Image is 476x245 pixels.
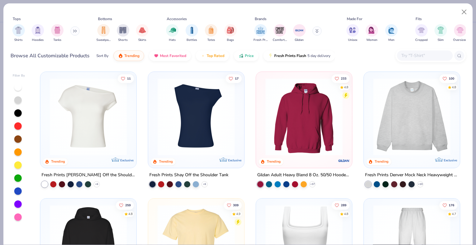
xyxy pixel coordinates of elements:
[167,16,187,22] div: Accessories
[207,53,224,58] span: Top Rated
[96,24,111,42] div: filter for Sweatpants
[256,26,265,35] img: Fresh Prints Image
[100,27,107,34] img: Sweatpants Image
[437,27,444,34] img: Slim Image
[366,38,377,42] span: Women
[234,50,258,61] button: Price
[118,74,134,83] button: Like
[120,158,134,162] span: Exclusive
[273,24,287,42] button: filter button
[453,24,467,42] button: filter button
[208,27,214,34] img: Totes Image
[13,16,21,22] div: Tops
[452,212,456,216] div: 4.7
[53,38,61,42] span: Tanks
[149,171,228,179] div: Fresh Prints Shay Off the Shoulder Tank
[95,182,98,186] span: + 6
[154,53,159,58] img: most_fav.gif
[366,24,378,42] button: filter button
[434,24,447,42] button: filter button
[416,16,422,22] div: Fits
[332,74,350,83] button: Like
[273,38,287,42] span: Comfort Colors
[166,24,178,42] div: filter for Hats
[96,53,108,59] div: Sort By
[205,24,217,42] button: filter button
[365,171,459,179] div: Fresh Prints Denver Mock Neck Heavyweight Sweatshirt
[368,27,376,34] img: Women Image
[415,38,428,42] span: Cropped
[136,24,148,42] button: filter button
[32,24,44,42] div: filter for Hoodies
[347,16,362,22] div: Made For
[453,24,467,42] div: filter for Oversized
[228,158,241,162] span: Exclusive
[96,38,111,42] span: Sweatpants
[116,201,134,209] button: Like
[13,73,25,78] div: Filter By
[136,24,148,42] div: filter for Skirts
[15,27,22,34] img: Shirts Image
[257,171,351,179] div: Gildan Adult Heavy Blend 8 Oz. 50/50 Hooded Sweatshirt
[139,27,146,34] img: Skirts Image
[443,158,457,162] span: Exclusive
[186,24,198,42] button: filter button
[11,52,90,59] div: Browse All Customizable Products
[169,38,176,42] span: Hats
[126,203,131,207] span: 259
[307,52,330,59] span: 5 day delivery
[401,52,448,59] input: Try "T-Shirt"
[253,24,268,42] div: filter for Fresh Prints
[160,53,186,58] span: Most Favorited
[54,27,61,34] img: Tanks Image
[138,38,146,42] span: Skirts
[154,78,238,155] img: 5716b33b-ee27-473a-ad8a-9b8687048459
[346,24,359,42] div: filter for Unisex
[46,78,130,155] img: a1c94bf0-cbc2-4c5c-96ec-cab3b8502a7f
[310,182,315,186] span: + 37
[113,50,144,61] button: Trending
[203,182,206,186] span: + 6
[341,203,346,207] span: 289
[275,26,284,35] img: Comfort Colors Image
[415,24,428,42] div: filter for Cropped
[127,77,131,80] span: 11
[96,24,111,42] button: filter button
[245,53,254,58] span: Price
[332,201,350,209] button: Like
[253,24,268,42] button: filter button
[149,50,191,61] button: Most Favorited
[98,16,112,22] div: Bottoms
[186,24,198,42] div: filter for Bottles
[348,38,357,42] span: Unisex
[32,38,44,42] span: Hoodies
[346,24,359,42] button: filter button
[42,171,135,179] div: Fresh Prints [PERSON_NAME] Off the Shoulder Top
[235,77,239,80] span: 17
[12,24,25,42] div: filter for Shirts
[205,24,217,42] div: filter for Totes
[124,53,139,58] span: Trending
[370,78,454,155] img: f5d85501-0dbb-4ee4-b115-c08fa3845d83
[262,78,346,155] img: 01756b78-01f6-4cc6-8d8a-3c30c1a0c8ac
[434,24,447,42] div: filter for Slim
[293,24,306,42] div: filter for Gildan
[207,38,215,42] span: Totes
[51,24,64,42] div: filter for Tanks
[449,77,454,80] span: 100
[226,74,242,83] button: Like
[385,24,398,42] div: filter for Men
[14,38,23,42] span: Shirts
[346,78,430,155] img: a164e800-7022-4571-a324-30c76f641635
[439,201,457,209] button: Like
[349,27,356,34] img: Unisex Image
[224,24,237,42] div: filter for Bags
[274,53,306,58] span: Fresh Prints Flash
[201,53,205,58] img: TopRated.gif
[344,212,348,216] div: 4.8
[255,16,267,22] div: Brands
[385,24,398,42] button: filter button
[236,212,240,216] div: 4.9
[187,38,197,42] span: Bottles
[418,27,425,34] img: Cropped Image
